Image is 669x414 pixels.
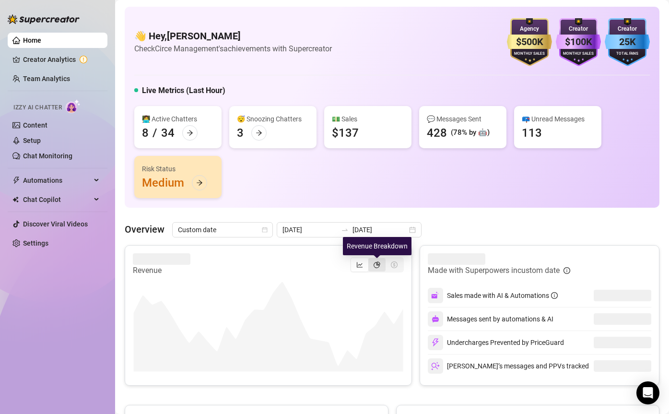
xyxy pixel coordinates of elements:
div: Total Fans [605,51,650,57]
div: Sales made with AI & Automations [447,290,558,301]
div: (78% by 🤖) [451,127,490,139]
img: Chat Copilot [12,196,19,203]
a: Creator Analytics exclamation-circle [23,52,100,67]
img: logo-BBDzfeDw.svg [8,14,80,24]
div: 428 [427,125,447,141]
span: dollar-circle [391,261,398,268]
h5: Live Metrics (Last Hour) [142,85,225,96]
img: blue-badge-DgoSNQY1.svg [605,18,650,66]
span: Custom date [178,223,267,237]
a: Content [23,121,47,129]
input: End date [352,225,407,235]
span: swap-right [341,226,349,234]
a: Settings [23,239,48,247]
input: Start date [282,225,337,235]
img: gold-badge-CigiZidd.svg [507,18,552,66]
div: 💬 Messages Sent [427,114,499,124]
span: line-chart [356,261,363,268]
h4: 👋 Hey, [PERSON_NAME] [134,29,332,43]
img: purple-badge-B9DA21FR.svg [556,18,601,66]
span: arrow-right [256,130,262,136]
div: Messages sent by automations & AI [428,311,553,327]
span: Automations [23,173,91,188]
span: calendar [262,227,268,233]
div: 34 [161,125,175,141]
span: info-circle [551,292,558,299]
div: $137 [332,125,359,141]
img: svg%3e [431,362,440,370]
div: 3 [237,125,244,141]
div: 8 [142,125,149,141]
div: [PERSON_NAME]’s messages and PPVs tracked [428,358,589,374]
div: $100K [556,35,601,49]
a: Setup [23,137,41,144]
img: svg%3e [431,291,440,300]
article: Check Circe Management's achievements with Supercreator [134,43,332,55]
a: Home [23,36,41,44]
div: Agency [507,24,552,34]
div: $500K [507,35,552,49]
span: pie-chart [374,261,380,268]
div: Creator [556,24,601,34]
div: Risk Status [142,164,214,174]
article: Overview [125,222,164,237]
div: 💵 Sales [332,114,404,124]
article: Revenue [133,265,190,276]
span: arrow-right [196,179,203,186]
div: Monthly Sales [507,51,552,57]
div: 113 [522,125,542,141]
div: Undercharges Prevented by PriceGuard [428,335,564,350]
span: arrow-right [187,130,193,136]
a: Chat Monitoring [23,152,72,160]
a: Team Analytics [23,75,70,83]
div: 25K [605,35,650,49]
div: 👩‍💻 Active Chatters [142,114,214,124]
div: 😴 Snoozing Chatters [237,114,309,124]
div: Open Intercom Messenger [636,381,659,404]
a: Discover Viral Videos [23,220,88,228]
img: svg%3e [431,338,440,347]
span: Izzy AI Chatter [13,103,62,112]
article: Made with Superpowers in custom date [428,265,560,276]
span: Chat Copilot [23,192,91,207]
div: Monthly Sales [556,51,601,57]
img: svg%3e [432,315,439,323]
span: info-circle [563,267,570,274]
div: Revenue Breakdown [343,237,411,255]
div: segmented control [350,257,404,272]
div: 📪 Unread Messages [522,114,594,124]
span: to [341,226,349,234]
img: AI Chatter [66,99,81,113]
span: thunderbolt [12,177,20,184]
div: Creator [605,24,650,34]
